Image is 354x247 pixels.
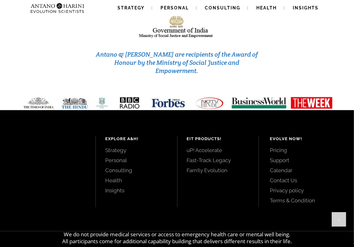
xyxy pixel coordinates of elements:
a: Support [270,157,340,164]
span: Insights [293,5,319,10]
a: Contact Us [270,177,340,184]
a: uP! Accelerate [187,147,249,154]
a: Personal [105,157,167,164]
span: Strategy [118,5,145,10]
a: Fast-Track Legacy [187,157,249,164]
a: Insights [105,187,167,194]
a: Consulting [105,167,167,174]
span: Personal [161,5,189,10]
span: Consulting [205,5,241,10]
img: Media-Strip [16,96,338,109]
a: Fam!ly Evolution [187,167,249,174]
a: Strategy [105,147,167,154]
a: Calendar [270,167,340,174]
a: Pricing [270,147,340,154]
h4: EIT Products! [187,136,249,142]
h4: Evolve Now! [270,136,340,142]
a: Terms & Condition [270,197,340,204]
h4: Explore A&H! [105,136,167,142]
a: Privacy policy [270,187,340,194]
h3: Antano & [PERSON_NAME] are recipients of the Award of Honour by the Ministry of Social Justice an... [94,51,260,75]
a: Health [105,177,167,184]
span: Health [257,5,277,10]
